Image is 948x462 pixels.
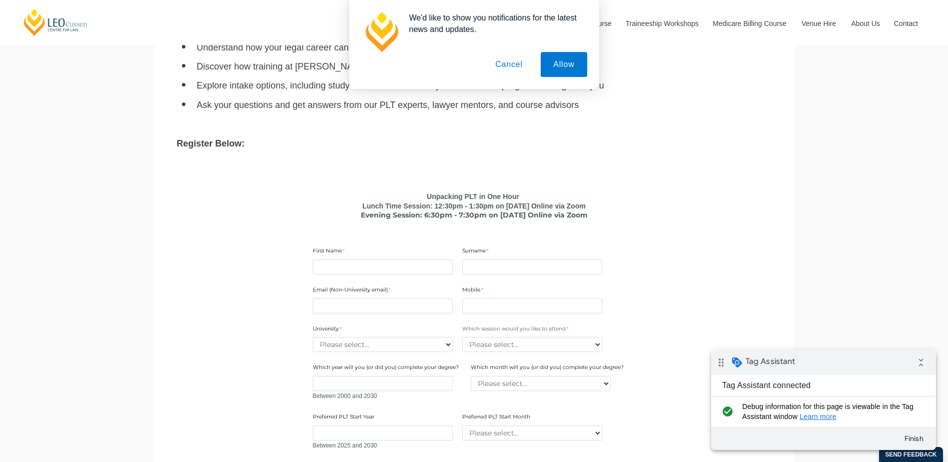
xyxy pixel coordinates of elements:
input: Preferred PLT Start Year [313,425,453,440]
label: Preferred PLT Start Month [462,413,533,423]
label: First Name [313,247,347,257]
label: Email (Non-University email) [313,286,393,296]
span: Which session would you like to attend [462,325,566,332]
label: University [313,325,344,335]
input: Surname [462,259,602,274]
input: First Name [313,259,453,274]
b: Unpacking PLT in One Hour [427,192,519,200]
span: Between 2000 and 2030 [313,392,377,399]
button: Open LiveChat chat widget [8,4,38,34]
label: Surname [462,247,491,257]
input: Email (Non-University email) [313,298,453,313]
button: Cancel [483,52,535,77]
button: Finish [185,79,221,97]
span: Debug information for this page is viewable in the Tag Assistant window [31,51,208,71]
b: Lunch Time Session: 12:30pm - 1:30pm on [DATE] Online via Zoom [362,202,586,210]
strong: Register Below: [177,138,245,148]
select: Preferred PLT Start Month [462,425,602,440]
span: Between 2025 and 2030 [313,442,377,449]
select: University [313,337,453,352]
input: Mobile [462,298,602,313]
label: Preferred PLT Start Year [313,413,377,423]
span: Evening Session: 6:30pm - 7:30pm on [DATE] Online via Zoom [361,210,588,219]
input: Which year will you (or did you) complete your degree? [313,376,453,391]
button: Allow [541,52,587,77]
img: notification icon [361,12,401,52]
label: Which year will you (or did you) complete your degree? [313,363,461,373]
i: Collapse debug badge [200,2,220,22]
li: Ask your questions and get answers from our PLT experts, lawyer mentors, and course advisors [197,99,772,111]
select: Which session would you like to attend [462,337,602,352]
label: Which month will you (or did you) complete your degree? [471,363,626,373]
label: Mobile [462,286,486,296]
i: check_circle [8,51,24,71]
span: Tag Assistant [34,6,84,16]
select: Which month will you (or did you) complete your degree? [471,376,611,391]
div: We'd like to show you notifications for the latest news and updates. [401,12,587,35]
a: Learn more [88,62,125,70]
